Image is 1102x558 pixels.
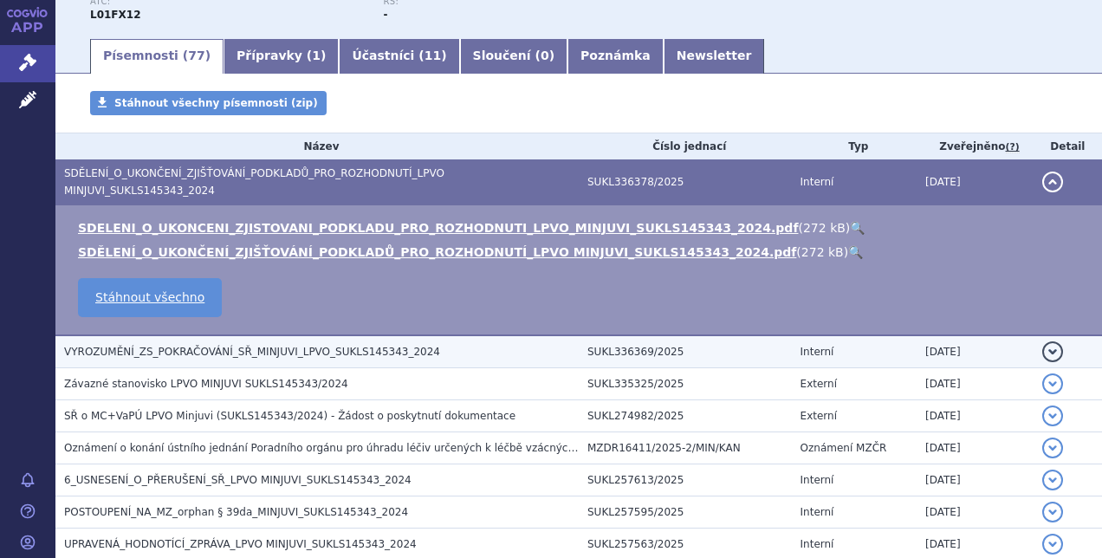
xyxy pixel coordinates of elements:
a: Účastníci (11) [339,39,459,74]
a: Newsletter [664,39,765,74]
td: SUKL336378/2025 [579,159,792,205]
span: Interní [801,506,834,518]
span: Stáhnout všechny písemnosti (zip) [114,97,318,109]
span: Oznámení o konání ústního jednání Poradního orgánu pro úhradu léčiv určených k léčbě vzácných one... [64,442,723,454]
span: Interní [801,176,834,188]
a: 🔍 [850,221,865,235]
a: 🔍 [848,245,863,259]
th: Číslo jednací [579,133,792,159]
strong: TAFASITAMAB [90,9,141,21]
td: [DATE] [917,432,1034,464]
li: ( ) [78,243,1085,261]
strong: - [383,9,387,21]
span: 6_USNESENÍ_O_PŘERUŠENÍ_SŘ_LPVO MINJUVI_SUKLS145343_2024 [64,474,412,486]
a: SDĚLENÍ_O_UKONČENÍ_ZJIŠŤOVÁNÍ_PODKLADŮ_PRO_ROZHODNUTÍ_LPVO MINJUVI_SUKLS145343_2024.pdf [78,245,796,259]
button: detail [1042,502,1063,522]
td: [DATE] [917,335,1034,368]
span: Externí [801,410,837,422]
th: Zveřejněno [917,133,1034,159]
td: SUKL257613/2025 [579,464,792,496]
td: [DATE] [917,159,1034,205]
a: Stáhnout všechny písemnosti (zip) [90,91,327,115]
span: Interní [801,346,834,358]
td: MZDR16411/2025-2/MIN/KAN [579,432,792,464]
span: UPRAVENÁ_HODNOTÍCÍ_ZPRÁVA_LPVO MINJUVI_SUKLS145343_2024 [64,538,417,550]
td: SUKL257595/2025 [579,496,792,529]
button: detail [1042,406,1063,426]
span: 272 kB [801,245,844,259]
span: SDĚLENÍ_O_UKONČENÍ_ZJIŠŤOVÁNÍ_PODKLADŮ_PRO_ROZHODNUTÍ_LPVO MINJUVI_SUKLS145343_2024 [64,167,444,197]
td: [DATE] [917,464,1034,496]
td: SUKL335325/2025 [579,368,792,400]
abbr: (?) [1006,141,1020,153]
a: SDELENI_O_UKONCENI_ZJISTOVANI_PODKLADU_PRO_ROZHODNUTI_LPVO_MINJUVI_SUKLS145343_2024.pdf [78,221,798,235]
th: Název [55,133,579,159]
td: SUKL274982/2025 [579,400,792,432]
span: Oznámení MZČR [801,442,887,454]
button: detail [1042,172,1063,192]
td: [DATE] [917,400,1034,432]
button: detail [1042,373,1063,394]
span: SŘ o MC+VaPÚ LPVO Minjuvi (SUKLS145343/2024) - Žádost o poskytnutí dokumentace [64,410,515,422]
a: Přípravky (1) [224,39,339,74]
span: POSTOUPENÍ_NA_MZ_orphan § 39da_MINJUVI_SUKLS145343_2024 [64,506,408,518]
span: 77 [188,49,204,62]
span: Interní [801,474,834,486]
span: 272 kB [803,221,846,235]
button: detail [1042,341,1063,362]
th: Typ [792,133,917,159]
span: 0 [541,49,549,62]
button: detail [1042,470,1063,490]
th: Detail [1034,133,1102,159]
button: detail [1042,534,1063,555]
td: SUKL336369/2025 [579,335,792,368]
span: 1 [312,49,321,62]
span: Interní [801,538,834,550]
a: Písemnosti (77) [90,39,224,74]
a: Poznámka [567,39,664,74]
span: VYROZUMĚNÍ_ZS_POKRAČOVÁNÍ_SŘ_MINJUVI_LPVO_SUKLS145343_2024 [64,346,440,358]
a: Stáhnout všechno [78,278,222,317]
span: 11 [425,49,441,62]
td: [DATE] [917,368,1034,400]
td: [DATE] [917,496,1034,529]
span: Externí [801,378,837,390]
button: detail [1042,438,1063,458]
li: ( ) [78,219,1085,237]
span: Závazné stanovisko LPVO MINJUVI SUKLS145343/2024 [64,378,348,390]
a: Sloučení (0) [460,39,567,74]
